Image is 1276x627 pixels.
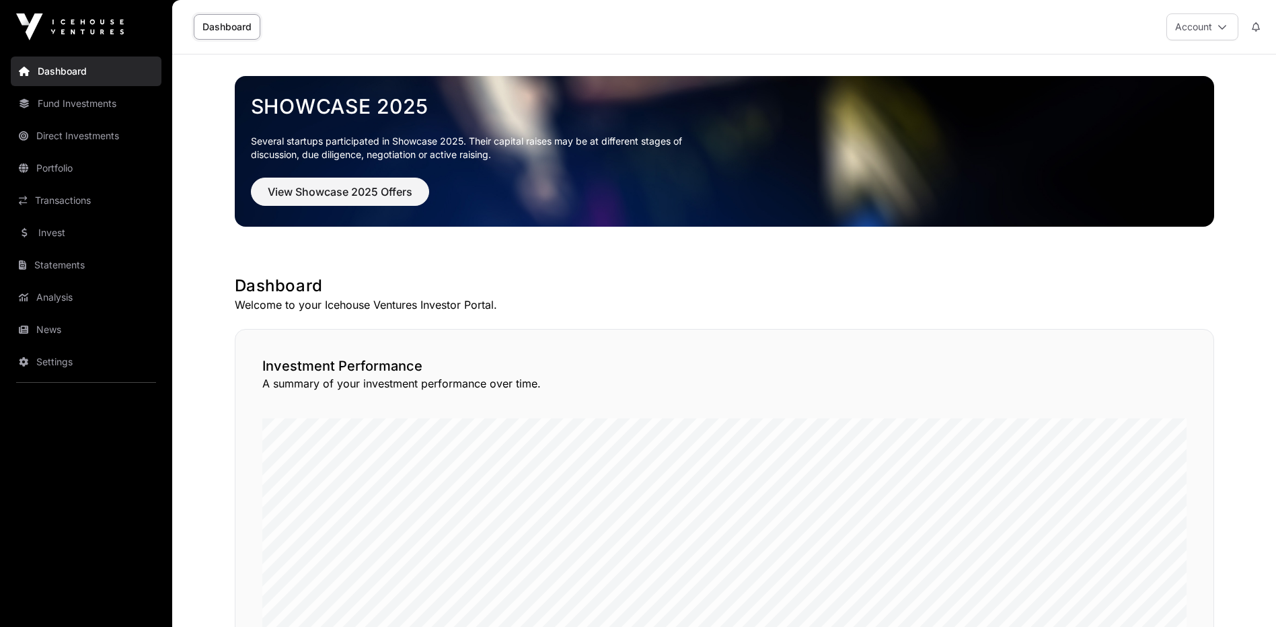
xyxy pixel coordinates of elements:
h2: Investment Performance [262,357,1187,375]
a: Invest [11,218,161,248]
button: Account [1166,13,1238,40]
img: Showcase 2025 [235,76,1214,227]
p: Several startups participated in Showcase 2025. Their capital raises may be at different stages o... [251,135,703,161]
iframe: Chat Widget [1209,562,1276,627]
h1: Dashboard [235,275,1214,297]
span: View Showcase 2025 Offers [268,184,412,200]
img: Icehouse Ventures Logo [16,13,124,40]
p: A summary of your investment performance over time. [262,375,1187,392]
a: News [11,315,161,344]
a: Portfolio [11,153,161,183]
a: Analysis [11,283,161,312]
a: Fund Investments [11,89,161,118]
a: View Showcase 2025 Offers [251,191,429,205]
a: Settings [11,347,161,377]
a: Dashboard [11,57,161,86]
button: View Showcase 2025 Offers [251,178,429,206]
a: Direct Investments [11,121,161,151]
a: Dashboard [194,14,260,40]
a: Statements [11,250,161,280]
a: Showcase 2025 [251,94,1198,118]
a: Transactions [11,186,161,215]
p: Welcome to your Icehouse Ventures Investor Portal. [235,297,1214,313]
